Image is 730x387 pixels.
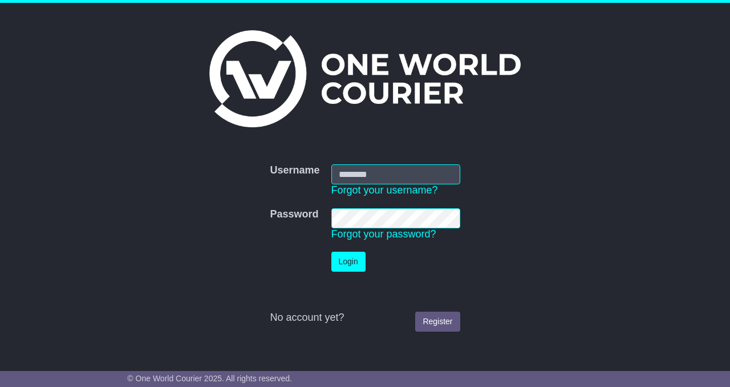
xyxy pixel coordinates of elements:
label: Password [270,208,318,221]
button: Login [331,252,366,272]
a: Register [415,312,460,332]
a: Forgot your password? [331,228,436,240]
div: No account yet? [270,312,460,324]
img: One World [209,30,521,127]
label: Username [270,164,319,177]
a: Forgot your username? [331,184,438,196]
span: © One World Courier 2025. All rights reserved. [127,374,292,383]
